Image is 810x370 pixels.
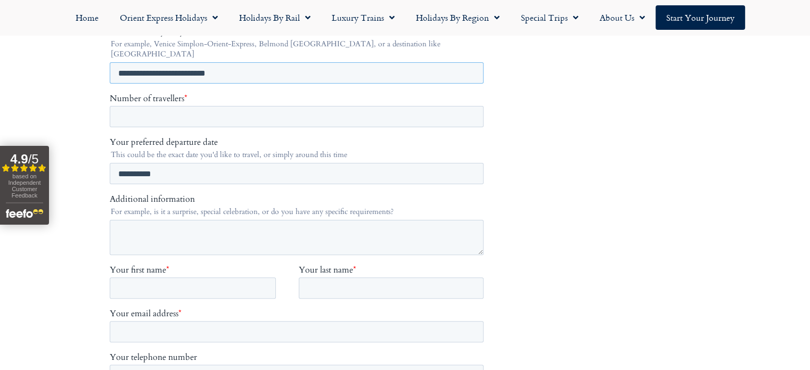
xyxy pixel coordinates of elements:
[656,5,745,30] a: Start your Journey
[189,238,243,250] span: Your last name
[65,5,109,30] a: Home
[510,5,589,30] a: Special Trips
[5,5,805,30] nav: Menu
[228,5,321,30] a: Holidays by Rail
[589,5,656,30] a: About Us
[405,5,510,30] a: Holidays by Region
[109,5,228,30] a: Orient Express Holidays
[321,5,405,30] a: Luxury Trains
